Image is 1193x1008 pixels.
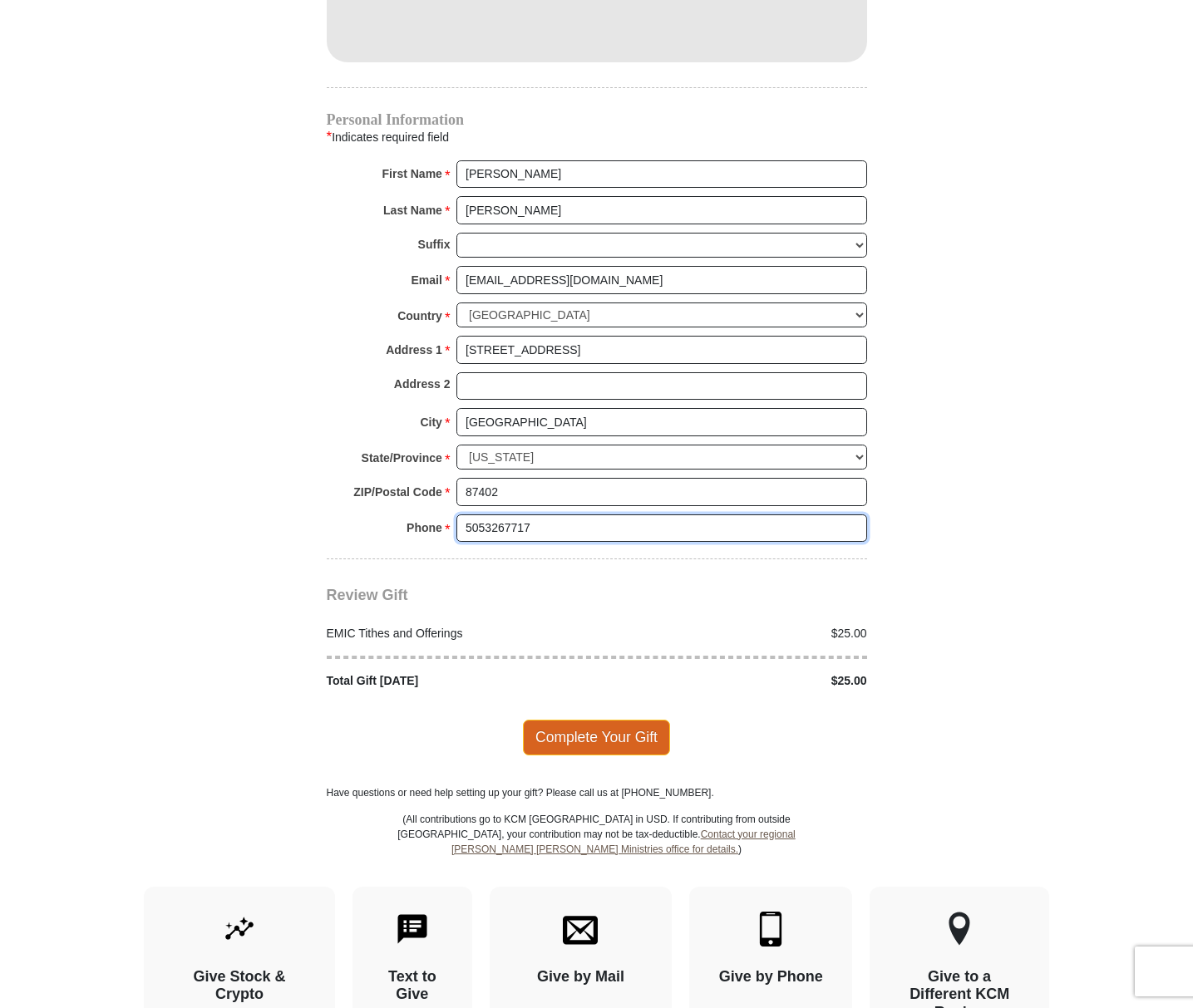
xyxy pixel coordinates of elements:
[382,968,443,1004] h4: Text to Give
[318,625,597,642] div: EMIC Tithes and Offerings
[173,968,306,1004] h4: Give Stock & Crypto
[948,912,971,947] img: other-region
[420,411,441,434] strong: City
[397,812,796,887] p: (All contributions go to KCM [GEOGRAPHIC_DATA] in USD. If contributing from outside [GEOGRAPHIC_D...
[318,672,597,690] div: Total Gift [DATE]
[395,912,430,947] img: text-to-give.svg
[383,199,442,222] strong: Last Name
[597,672,876,690] div: $25.00
[382,162,442,185] strong: First Name
[327,785,867,800] p: Have questions or need help setting up your gift? Please call us at [PHONE_NUMBER].
[519,968,643,986] h4: Give by Mail
[523,720,670,755] span: Complete Your Gift
[222,912,257,947] img: give-by-stock.svg
[753,912,788,947] img: mobile.svg
[451,829,796,855] a: Contact your regional [PERSON_NAME] [PERSON_NAME] Ministries office for details.
[362,446,442,470] strong: State/Province
[327,126,867,148] div: Indicates required field
[327,113,867,126] h4: Personal Information
[397,304,442,327] strong: Country
[597,625,876,642] div: $25.00
[718,968,823,986] h4: Give by Phone
[327,587,408,603] span: Review Gift
[407,516,442,539] strong: Phone
[563,912,598,947] img: envelope.svg
[418,233,451,256] strong: Suffix
[353,480,442,504] strong: ZIP/Postal Code
[394,372,451,396] strong: Address 2
[412,268,442,292] strong: Email
[386,338,442,361] strong: Address 1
